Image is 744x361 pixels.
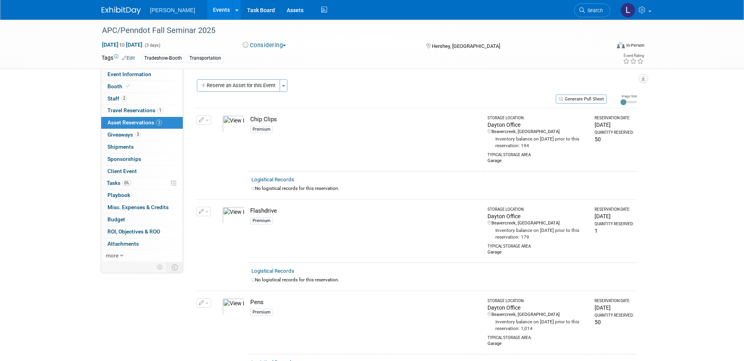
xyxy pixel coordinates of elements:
a: Budget [101,214,183,226]
i: Booth reservation complete [126,84,130,88]
img: View Images [222,298,245,315]
div: Garage [488,341,588,347]
td: Toggle Event Tabs [167,262,183,272]
span: Hershey, [GEOGRAPHIC_DATA] [432,43,500,49]
span: Booth [107,83,131,89]
div: Reservation Date: [595,207,633,212]
div: Pens [250,298,480,306]
a: Search [574,4,610,17]
div: Dayton Office [488,304,588,312]
span: 0% [122,180,131,186]
div: Beavercreek, [GEOGRAPHIC_DATA] [488,312,588,318]
div: No logistical records for this reservation. [251,185,634,192]
div: Image Size [620,94,637,98]
a: Logistical Records [251,268,294,274]
span: Shipments [107,144,134,150]
div: Premium [250,217,273,224]
div: Quantity Reserved: [595,130,633,135]
a: Attachments [101,238,183,250]
div: Storage Location: [488,207,588,212]
span: [DATE] [DATE] [102,41,143,48]
span: Travel Reservations [107,107,163,113]
img: Format-Inperson.png [617,42,625,48]
div: Premium [250,309,273,316]
a: Asset Reservations3 [101,117,183,129]
a: Playbook [101,190,183,201]
div: Event Rating [623,54,644,58]
span: Search [585,7,603,13]
div: In-Person [626,42,644,48]
div: Premium [250,126,273,133]
div: Quantity Reserved: [595,221,633,227]
span: 3 [156,120,162,126]
div: Storage Location: [488,298,588,304]
button: Considering [240,41,289,49]
div: Typical Storage Area: [488,241,588,249]
div: Event Format [564,41,645,53]
span: Tasks [107,180,131,186]
div: Inventory balance on [DATE] prior to this reservation: 1,014 [488,318,588,332]
div: Tradeshow-Booth [142,54,184,62]
div: Garage [488,249,588,255]
div: [DATE] [595,304,633,312]
div: Inventory balance on [DATE] prior to this reservation: 194 [488,135,588,149]
a: Shipments [101,141,183,153]
span: Asset Reservations [107,119,162,126]
td: Personalize Event Tab Strip [153,262,167,272]
div: Dayton Office [488,212,588,220]
div: Flashdrive [250,207,480,215]
a: Booth [101,81,183,93]
div: 1 [595,227,633,235]
span: Event Information [107,71,151,77]
div: [DATE] [595,212,633,220]
div: Reservation Date: [595,115,633,121]
span: Attachments [107,241,139,247]
div: Beavercreek, [GEOGRAPHIC_DATA] [488,220,588,226]
a: Event Information [101,69,183,80]
div: APC/Penndot Fall Seminar 2025 [99,24,598,38]
div: Quantity Reserved: [595,313,633,318]
a: Edit [122,55,135,61]
span: [PERSON_NAME] [150,7,195,13]
img: View Images [222,115,245,133]
span: 3 [135,131,141,137]
div: Typical Storage Area: [488,149,588,158]
div: Chip Clips [250,115,480,124]
div: Reservation Date: [595,298,633,304]
div: Transportation [187,54,224,62]
span: Client Event [107,168,137,174]
a: Client Event [101,166,183,177]
span: to [118,42,126,48]
a: ROI, Objectives & ROO [101,226,183,238]
span: ROI, Objectives & ROO [107,228,160,235]
div: Inventory balance on [DATE] prior to this reservation: 179 [488,226,588,241]
span: Giveaways [107,131,141,138]
a: Sponsorships [101,153,183,165]
div: Storage Location: [488,115,588,121]
button: Generate Pull Sheet [556,95,607,104]
span: more [106,252,118,259]
img: View Images [222,207,245,224]
img: Latice Spann [620,3,635,18]
a: Travel Reservations1 [101,105,183,117]
div: Garage [488,158,588,164]
div: Typical Storage Area: [488,332,588,341]
a: more [101,250,183,262]
span: Playbook [107,192,130,198]
span: Sponsorships [107,156,141,162]
span: 1 [157,108,163,113]
span: Staff [107,95,127,102]
span: Misc. Expenses & Credits [107,204,169,210]
a: Tasks0% [101,177,183,189]
div: [DATE] [595,121,633,129]
a: Logistical Records [251,177,294,182]
img: ExhibitDay [102,7,141,15]
div: Dayton Office [488,121,588,129]
span: Budget [107,216,125,222]
div: 50 [595,318,633,326]
a: Giveaways3 [101,129,183,141]
div: 50 [595,135,633,143]
span: (3 days) [144,43,160,48]
div: Beavercreek, [GEOGRAPHIC_DATA] [488,129,588,135]
div: No logistical records for this reservation. [251,277,634,283]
